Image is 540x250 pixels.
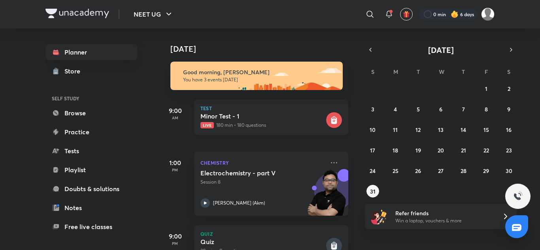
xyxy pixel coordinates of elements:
button: August 2, 2025 [502,82,515,95]
h6: SELF STUDY [45,92,137,105]
h6: Refer friends [395,209,493,217]
span: [DATE] [428,45,454,55]
h5: 1:00 [159,158,191,167]
button: August 7, 2025 [457,103,470,115]
p: Session 8 [200,179,325,186]
button: [DATE] [376,44,506,55]
abbr: August 15, 2025 [483,126,489,133]
abbr: August 16, 2025 [506,126,512,133]
button: August 21, 2025 [457,144,470,156]
abbr: August 14, 2025 [461,126,466,133]
abbr: August 11, 2025 [393,126,398,133]
abbr: August 1, 2025 [485,85,487,92]
button: August 8, 2025 [480,103,493,115]
abbr: Saturday [507,68,510,75]
h5: Minor Test - 1 [200,112,325,120]
abbr: Sunday [371,68,374,75]
button: August 25, 2025 [389,164,402,177]
abbr: August 5, 2025 [417,105,420,113]
p: Chemistry [200,158,325,167]
button: August 15, 2025 [480,123,493,136]
button: August 12, 2025 [412,123,425,136]
abbr: August 26, 2025 [415,167,421,175]
img: unacademy [305,169,348,224]
abbr: August 4, 2025 [394,105,397,113]
abbr: August 20, 2025 [438,147,444,154]
abbr: August 12, 2025 [415,126,421,133]
p: PM [159,167,191,172]
a: Company Logo [45,9,109,20]
button: August 18, 2025 [389,144,402,156]
p: You have 3 events [DATE] [183,77,336,83]
a: Store [45,63,137,79]
abbr: August 18, 2025 [393,147,398,154]
button: August 29, 2025 [480,164,493,177]
abbr: August 8, 2025 [485,105,488,113]
img: Mahi Singh [481,8,495,21]
a: Doubts & solutions [45,181,137,197]
img: referral [371,209,387,224]
button: August 4, 2025 [389,103,402,115]
button: August 14, 2025 [457,123,470,136]
button: August 28, 2025 [457,164,470,177]
abbr: August 2, 2025 [508,85,510,92]
button: August 19, 2025 [412,144,425,156]
p: [PERSON_NAME] (Akm) [213,199,265,207]
button: August 31, 2025 [366,185,379,197]
button: August 26, 2025 [412,164,425,177]
abbr: Wednesday [439,68,444,75]
button: August 10, 2025 [366,123,379,136]
a: Free live classes [45,219,137,235]
abbr: August 25, 2025 [393,167,398,175]
h5: Quiz [200,238,325,246]
button: August 13, 2025 [434,123,447,136]
button: NEET UG [129,6,178,22]
img: streak [451,10,459,18]
abbr: Tuesday [417,68,420,75]
span: Live [200,122,214,128]
abbr: August 19, 2025 [415,147,421,154]
h4: [DATE] [170,44,356,54]
button: avatar [400,8,413,21]
abbr: Thursday [462,68,465,75]
button: August 27, 2025 [434,164,447,177]
button: August 24, 2025 [366,164,379,177]
p: Quiz [200,231,342,236]
abbr: August 30, 2025 [506,167,512,175]
img: Company Logo [45,9,109,18]
button: August 17, 2025 [366,144,379,156]
button: August 1, 2025 [480,82,493,95]
abbr: August 3, 2025 [371,105,374,113]
h5: 9:00 [159,231,191,241]
abbr: August 23, 2025 [506,147,512,154]
button: August 6, 2025 [434,103,447,115]
p: Test [200,106,342,111]
a: Practice [45,124,137,140]
button: August 16, 2025 [502,123,515,136]
a: Notes [45,200,137,216]
abbr: August 22, 2025 [483,147,489,154]
abbr: August 6, 2025 [439,105,442,113]
p: Win a laptop, vouchers & more [395,217,493,224]
abbr: August 17, 2025 [370,147,375,154]
p: PM [159,241,191,246]
abbr: August 7, 2025 [462,105,465,113]
button: August 9, 2025 [502,103,515,115]
button: August 11, 2025 [389,123,402,136]
a: Tests [45,143,137,159]
img: ttu [513,192,523,201]
abbr: August 21, 2025 [461,147,466,154]
h6: Good morning, [PERSON_NAME] [183,69,336,76]
h5: 9:00 [159,106,191,115]
img: avatar [403,11,410,18]
button: August 20, 2025 [434,144,447,156]
button: August 23, 2025 [502,144,515,156]
h5: Electrochemistry - part V [200,169,299,177]
button: August 30, 2025 [502,164,515,177]
abbr: August 13, 2025 [438,126,444,133]
abbr: August 28, 2025 [461,167,466,175]
abbr: August 9, 2025 [507,105,510,113]
button: August 5, 2025 [412,103,425,115]
abbr: August 27, 2025 [438,167,444,175]
a: Playlist [45,162,137,178]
